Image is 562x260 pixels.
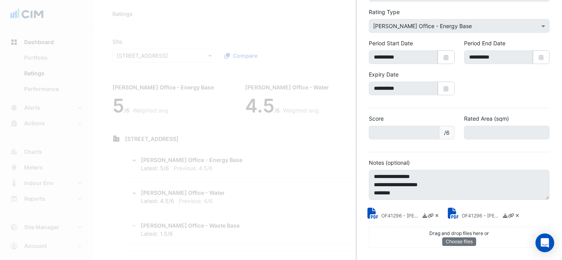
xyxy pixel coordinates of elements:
small: OF41296 - NABERS Energy Rating Certificate.pdf [462,212,501,221]
label: Score [369,114,384,123]
a: Copy link to clipboard [508,212,514,221]
label: Rating Type [369,8,400,16]
a: Copy link to clipboard [428,212,434,221]
label: Expiry Date [369,70,398,78]
button: Choose files [442,237,476,246]
div: Open Intercom Messenger [535,233,554,252]
label: Rated Area (sqm) [464,114,509,123]
small: OF41296 - NABERS Energy Rating Report.pdf [381,212,420,221]
a: Delete [514,212,520,221]
label: Notes (optional) [369,158,410,167]
a: Delete [434,212,440,221]
a: Download [422,212,428,221]
small: Drag and drop files here or [429,230,489,236]
label: Period End Date [464,39,505,47]
a: Download [502,212,508,221]
label: Period Start Date [369,39,413,47]
span: /6 [439,126,455,139]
